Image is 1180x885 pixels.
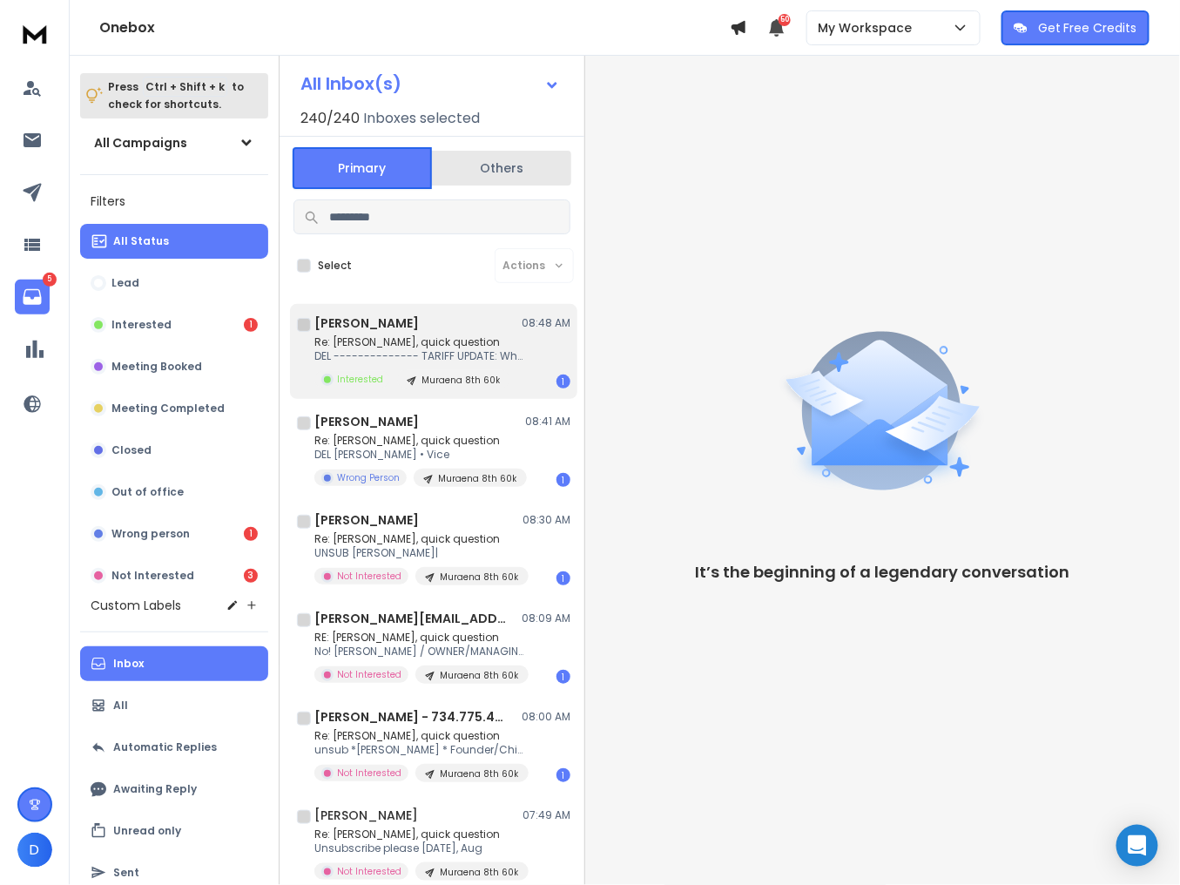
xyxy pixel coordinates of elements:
[314,335,523,349] p: Re: [PERSON_NAME], quick question
[111,443,152,457] p: Closed
[314,546,523,560] p: UNSUB [PERSON_NAME]|
[113,657,144,671] p: Inbox
[80,558,268,593] button: Not Interested3
[522,316,570,330] p: 08:48 AM
[244,527,258,541] div: 1
[523,808,570,822] p: 07:49 AM
[80,646,268,681] button: Inbox
[337,471,400,484] p: Wrong Person
[113,782,197,796] p: Awaiting Reply
[556,768,570,782] div: 1
[244,318,258,332] div: 1
[113,699,128,713] p: All
[314,434,523,448] p: Re: [PERSON_NAME], quick question
[15,280,50,314] a: 5
[244,569,258,583] div: 3
[314,610,506,627] h1: [PERSON_NAME][EMAIL_ADDRESS][DOMAIN_NAME]
[17,17,52,50] img: logo
[80,475,268,510] button: Out of office
[111,569,194,583] p: Not Interested
[556,375,570,388] div: 1
[314,729,523,743] p: Re: [PERSON_NAME], quick question
[113,866,139,880] p: Sent
[314,349,523,363] p: DEL -------------- TARIFF UPDATE: While
[113,234,169,248] p: All Status
[314,708,506,726] h1: [PERSON_NAME] - 734.775.4487
[556,473,570,487] div: 1
[111,485,184,499] p: Out of office
[779,14,791,26] span: 50
[80,307,268,342] button: Interested1
[91,597,181,614] h3: Custom Labels
[314,841,523,855] p: Unsubscribe please [DATE], Aug
[287,66,574,101] button: All Inbox(s)
[1116,825,1158,867] div: Open Intercom Messenger
[80,224,268,259] button: All Status
[80,688,268,723] button: All
[818,19,919,37] p: My Workspace
[111,360,202,374] p: Meeting Booked
[432,149,571,187] button: Others
[440,669,518,682] p: Muraena 8th 60k
[80,814,268,848] button: Unread only
[108,78,244,113] p: Press to check for shortcuts.
[300,108,360,129] span: 240 / 240
[523,513,570,527] p: 08:30 AM
[440,866,518,879] p: Muraena 8th 60k
[337,865,401,878] p: Not Interested
[314,828,523,841] p: Re: [PERSON_NAME], quick question
[314,511,419,529] h1: [PERSON_NAME]
[80,349,268,384] button: Meeting Booked
[80,125,268,160] button: All Campaigns
[314,807,418,824] h1: [PERSON_NAME]
[111,402,225,415] p: Meeting Completed
[363,108,480,129] h3: Inboxes selected
[80,433,268,468] button: Closed
[113,740,217,754] p: Automatic Replies
[337,767,401,780] p: Not Interested
[111,318,172,332] p: Interested
[525,415,570,429] p: 08:41 AM
[17,833,52,868] button: D
[314,743,523,757] p: unsub *[PERSON_NAME] * Founder/Chief
[1038,19,1137,37] p: Get Free Credits
[438,472,516,485] p: Muraena 8th 60k
[43,273,57,287] p: 5
[314,413,419,430] h1: [PERSON_NAME]
[300,75,401,92] h1: All Inbox(s)
[80,189,268,213] h3: Filters
[440,767,518,780] p: Muraena 8th 60k
[314,645,523,659] p: No! [PERSON_NAME] / OWNER/MANAGING
[99,17,730,38] h1: Onebox
[80,772,268,807] button: Awaiting Reply
[111,527,190,541] p: Wrong person
[94,134,187,152] h1: All Campaigns
[80,391,268,426] button: Meeting Completed
[314,532,523,546] p: Re: [PERSON_NAME], quick question
[556,670,570,684] div: 1
[337,570,401,583] p: Not Interested
[337,373,383,386] p: Interested
[440,571,518,584] p: Muraena 8th 60k
[80,730,268,765] button: Automatic Replies
[113,824,181,838] p: Unread only
[421,374,500,387] p: Muraena 8th 60k
[314,314,419,332] h1: [PERSON_NAME]
[696,560,1070,584] p: It’s the beginning of a legendary conversation
[293,147,432,189] button: Primary
[1001,10,1150,45] button: Get Free Credits
[314,448,523,462] p: DEL [PERSON_NAME] • Vice
[80,517,268,551] button: Wrong person1
[111,276,139,290] p: Lead
[337,668,401,681] p: Not Interested
[143,77,227,97] span: Ctrl + Shift + k
[522,611,570,625] p: 08:09 AM
[314,631,523,645] p: RE: [PERSON_NAME], quick question
[556,571,570,585] div: 1
[318,259,352,273] label: Select
[80,266,268,301] button: Lead
[522,710,570,724] p: 08:00 AM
